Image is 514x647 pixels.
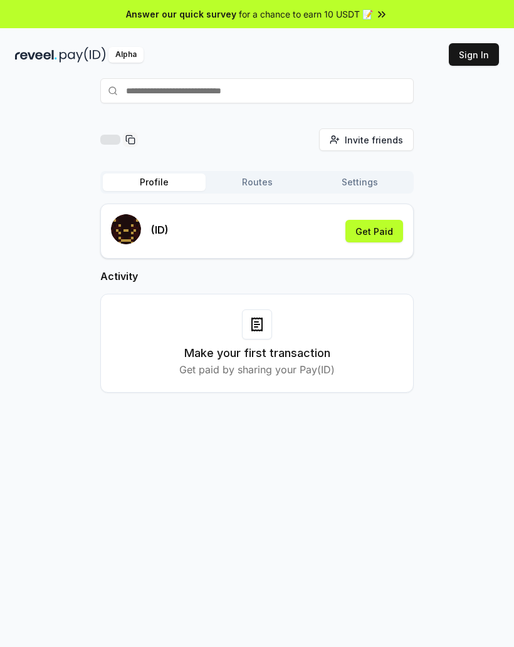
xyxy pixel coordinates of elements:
[449,43,499,66] button: Sign In
[126,8,236,21] span: Answer our quick survey
[108,47,144,63] div: Alpha
[345,133,403,147] span: Invite friends
[239,8,373,21] span: for a chance to earn 10 USDT 📝
[103,173,206,191] button: Profile
[319,128,414,151] button: Invite friends
[184,344,330,362] h3: Make your first transaction
[15,47,57,63] img: reveel_dark
[345,220,403,242] button: Get Paid
[100,269,414,284] h2: Activity
[60,47,106,63] img: pay_id
[206,173,308,191] button: Routes
[308,173,411,191] button: Settings
[151,222,169,237] p: (ID)
[179,362,335,377] p: Get paid by sharing your Pay(ID)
